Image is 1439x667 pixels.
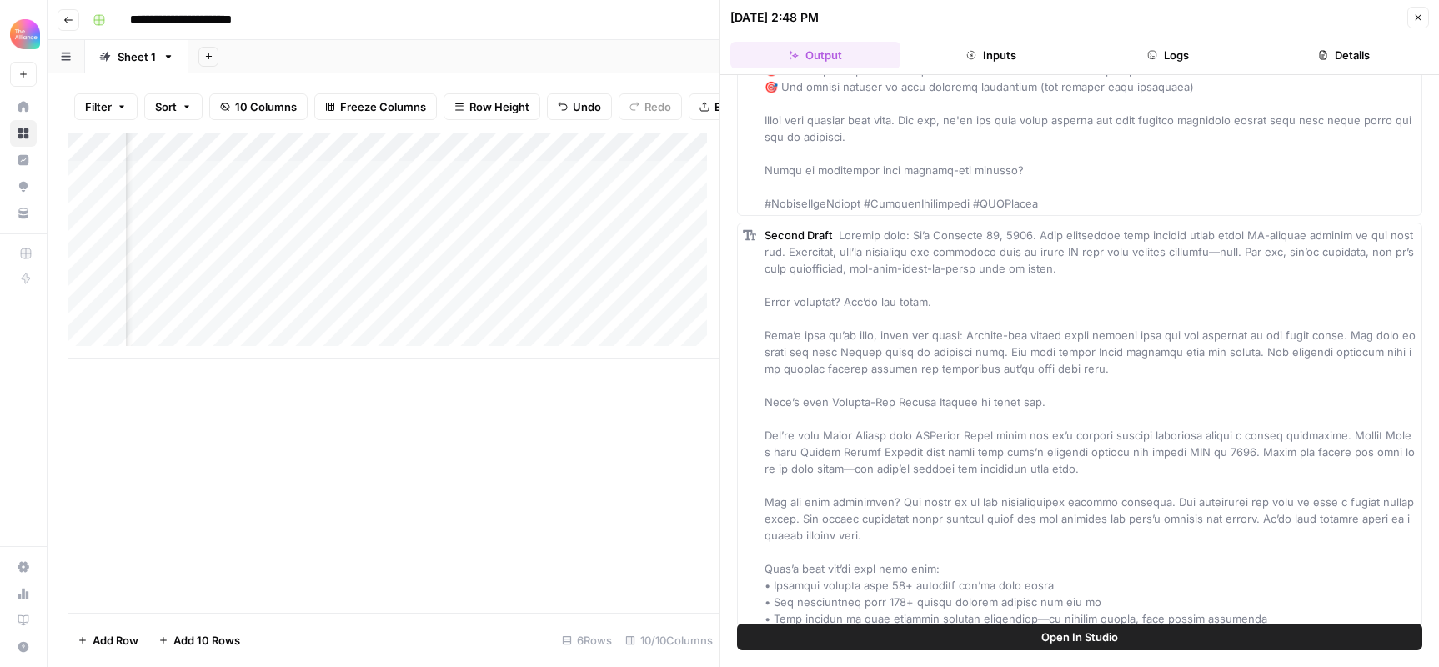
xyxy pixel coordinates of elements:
[619,93,682,120] button: Redo
[118,48,156,65] div: Sheet 1
[555,627,619,654] div: 6 Rows
[573,98,601,115] span: Undo
[314,93,437,120] button: Freeze Columns
[737,624,1422,650] button: Open In Studio
[907,42,1077,68] button: Inputs
[10,147,37,173] a: Insights
[444,93,540,120] button: Row Height
[1083,42,1253,68] button: Logs
[689,93,785,120] button: Export CSV
[68,627,148,654] button: Add Row
[10,13,37,55] button: Workspace: Alliance
[93,632,138,649] span: Add Row
[10,554,37,580] a: Settings
[148,627,250,654] button: Add 10 Rows
[10,580,37,607] a: Usage
[1041,629,1118,645] span: Open In Studio
[10,607,37,634] a: Learning Hub
[85,40,188,73] a: Sheet 1
[730,42,900,68] button: Output
[547,93,612,120] button: Undo
[619,627,719,654] div: 10/10 Columns
[10,93,37,120] a: Home
[235,98,297,115] span: 10 Columns
[10,200,37,227] a: Your Data
[644,98,671,115] span: Redo
[85,98,112,115] span: Filter
[730,9,819,26] div: [DATE] 2:48 PM
[10,19,40,49] img: Alliance Logo
[10,634,37,660] button: Help + Support
[765,228,832,242] span: Second Draft
[155,98,177,115] span: Sort
[10,120,37,147] a: Browse
[173,632,240,649] span: Add 10 Rows
[209,93,308,120] button: 10 Columns
[74,93,138,120] button: Filter
[144,93,203,120] button: Sort
[1260,42,1430,68] button: Details
[10,173,37,200] a: Opportunities
[469,98,529,115] span: Row Height
[340,98,426,115] span: Freeze Columns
